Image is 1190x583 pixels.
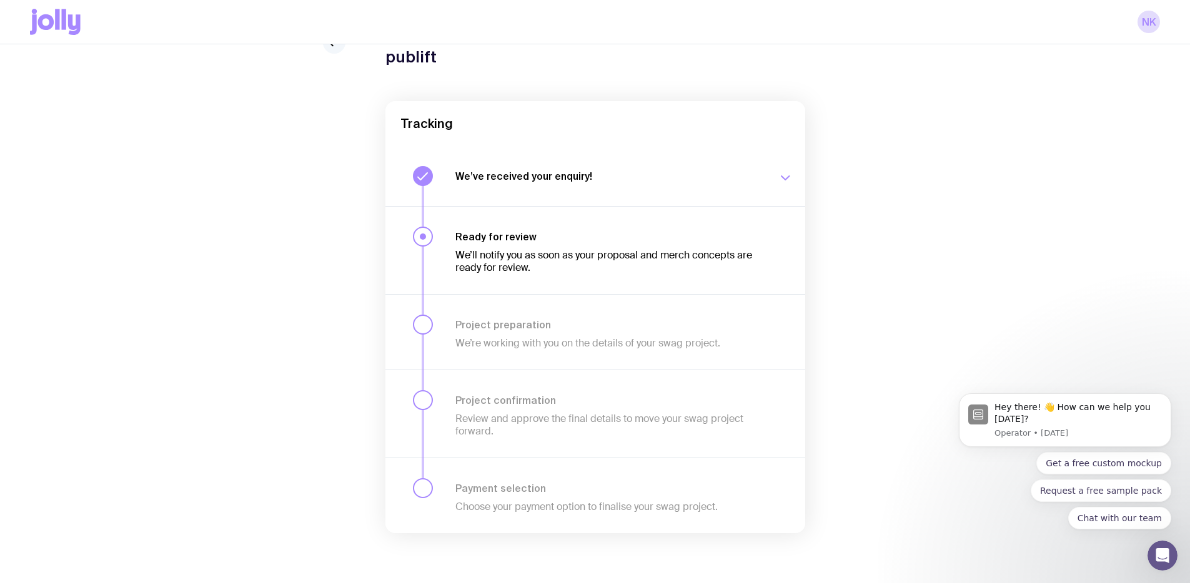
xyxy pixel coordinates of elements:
button: We’ve received your enquiry! [385,146,805,206]
h2: Tracking [400,116,790,131]
h3: Ready for review [455,230,763,243]
p: We’ll notify you as soon as your proposal and merch concepts are ready for review. [455,249,763,274]
a: NK [1138,11,1160,33]
iframe: Intercom live chat [1148,541,1178,571]
h3: We’ve received your enquiry! [455,170,763,182]
p: Review and approve the final details to move your swag project forward. [455,413,763,438]
p: We’re working with you on the details of your swag project. [455,337,763,350]
h3: Project confirmation [455,394,763,406]
h1: publift [385,47,450,66]
h3: Project preparation [455,318,763,331]
iframe: Intercom notifications message [940,378,1190,577]
p: Choose your payment option to finalise your swag project. [455,501,763,513]
h3: Payment selection [455,482,763,494]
